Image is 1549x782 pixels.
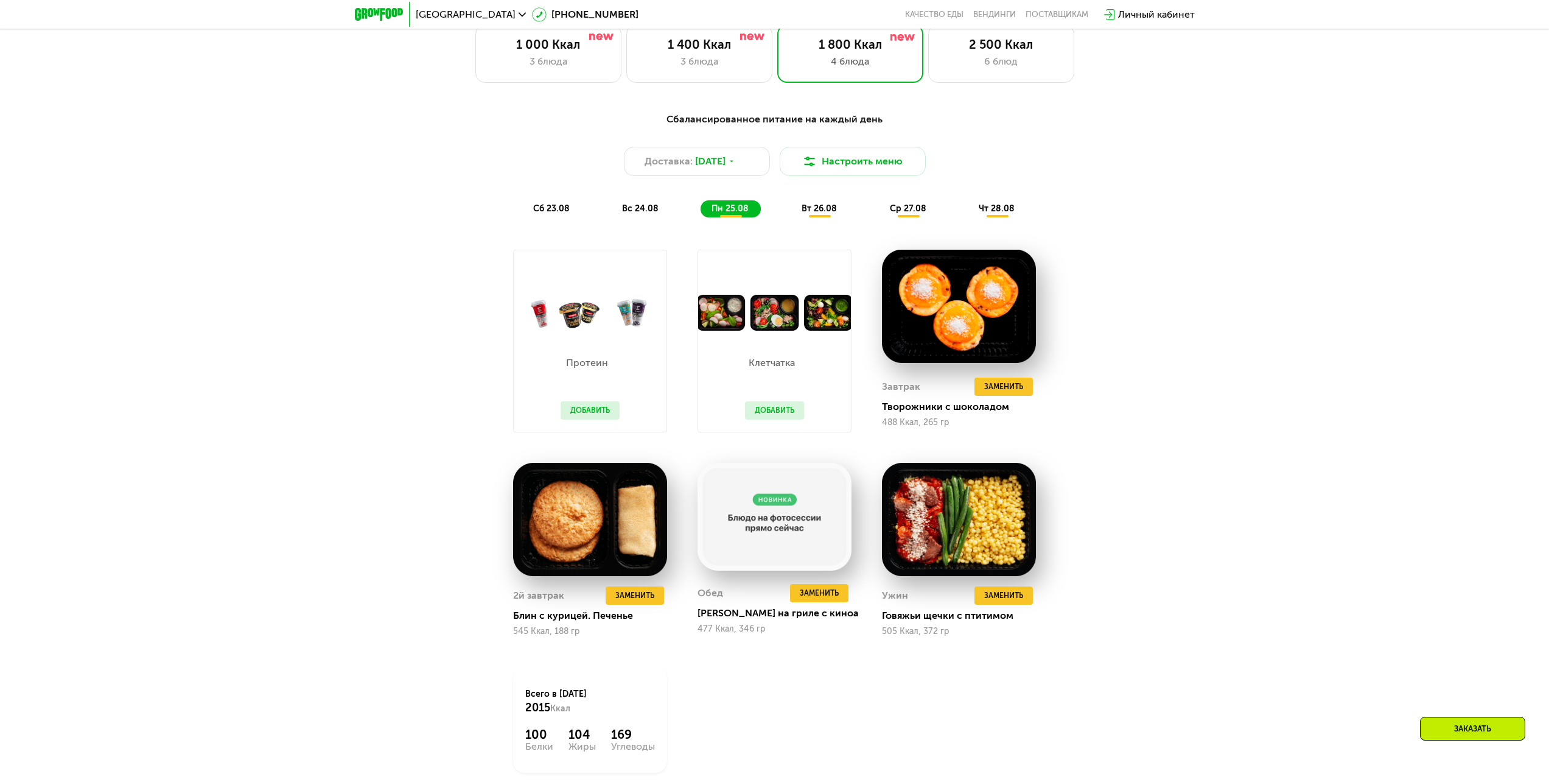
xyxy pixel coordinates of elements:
[745,358,798,368] p: Клетчатка
[800,587,839,599] span: Заменить
[525,742,553,752] div: Белки
[780,147,926,176] button: Настроить меню
[513,627,667,636] div: 545 Ккал, 188 гр
[790,54,911,69] div: 4 блюда
[416,10,516,19] span: [GEOGRAPHIC_DATA]
[974,378,1033,396] button: Заменить
[561,358,614,368] p: Протеин
[639,37,760,52] div: 1 400 Ккал
[1026,10,1088,19] div: поставщикам
[790,37,911,52] div: 1 800 Ккал
[941,54,1061,69] div: 6 блюд
[639,54,760,69] div: 3 блюда
[882,586,908,605] div: Ужин
[790,584,848,602] button: Заменить
[513,610,677,622] div: Блин с курицей. Печенье
[882,378,920,396] div: Завтрак
[615,590,654,602] span: Заменить
[606,586,664,605] button: Заменить
[488,37,609,52] div: 1 000 Ккал
[882,627,1036,636] div: 505 Ккал, 372 гр
[984,381,1023,393] span: Заменить
[611,742,655,752] div: Углеводы
[622,203,659,214] span: вс 24.08
[525,701,550,714] span: 2015
[745,401,804,420] button: Добавить
[1420,717,1525,741] div: Заказать
[905,10,963,19] a: Качество еды
[532,7,638,22] a: [PHONE_NUMBER]
[561,401,620,420] button: Добавить
[712,203,749,214] span: пн 25.08
[890,203,926,214] span: ср 27.08
[984,590,1023,602] span: Заменить
[525,688,655,715] div: Всего в [DATE]
[695,154,726,169] span: [DATE]
[941,37,1061,52] div: 2 500 Ккал
[974,586,1033,605] button: Заменить
[1118,7,1195,22] div: Личный кабинет
[645,154,693,169] span: Доставка:
[611,727,655,742] div: 169
[698,607,861,619] div: [PERSON_NAME] на гриле с киноа
[550,703,570,714] span: Ккал
[525,727,553,742] div: 100
[488,54,609,69] div: 3 блюда
[973,10,1016,19] a: Вендинги
[414,112,1135,127] div: Сбалансированное питание на каждый день
[533,203,570,214] span: сб 23.08
[882,418,1036,428] div: 488 Ккал, 265 гр
[568,727,596,742] div: 104
[698,584,723,602] div: Обед
[979,203,1015,214] span: чт 28.08
[802,203,837,214] span: вт 26.08
[513,586,564,605] div: 2й завтрак
[882,610,1046,622] div: Говяжьи щечки с птитимом
[698,624,851,634] div: 477 Ккал, 346 гр
[568,742,596,752] div: Жиры
[882,401,1046,413] div: Творожники с шоколадом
